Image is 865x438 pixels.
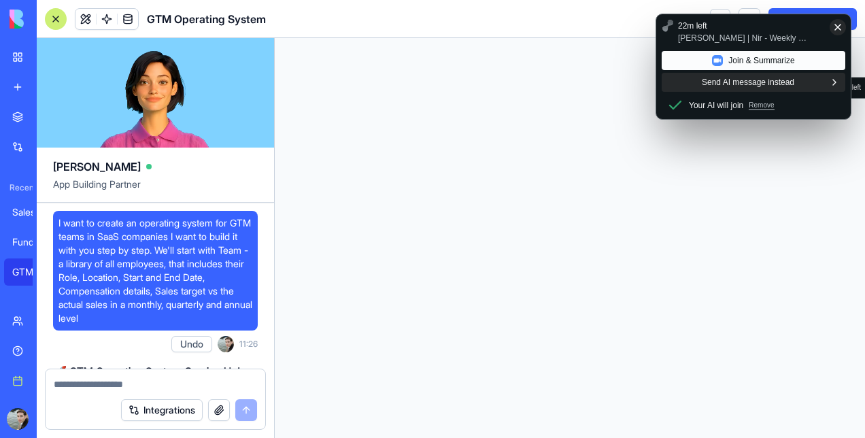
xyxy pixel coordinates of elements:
[53,158,141,175] span: [PERSON_NAME]
[678,20,707,32] p: 22m left
[53,178,258,202] span: App Building Partner
[10,10,94,29] img: logo
[662,73,845,92] button: Send AI message instead
[836,82,861,93] div: 23m left
[12,205,50,219] div: Sales Call Assistant
[4,199,58,226] a: Sales Call Assistant
[12,235,50,249] div: Fund Time Tracker
[662,51,845,70] button: Join & Summarize
[53,363,258,380] h2: 🚀 GTM Operating System Coming Up!
[702,76,794,88] p: Send AI message instead
[689,99,743,112] p: Your AI will join
[218,336,234,352] img: ACg8ocLgft2zbYhxCVX_QnRk8wGO17UHpwh9gymK_VQRDnGx1cEcXohv=s96-c
[239,339,258,350] span: 11:26
[7,408,29,430] img: ACg8ocLgft2zbYhxCVX_QnRk8wGO17UHpwh9gymK_VQRDnGx1cEcXohv=s96-c
[4,258,58,286] a: GTM Operating System
[749,101,774,110] p: Remove
[4,229,58,256] a: Fund Time Tracker
[4,182,33,193] span: Recent
[147,11,266,27] span: GTM Operating System
[728,54,794,67] p: Join & Summarize
[121,399,203,421] button: Integrations
[678,32,811,44] p: [PERSON_NAME] | Nir - Weekly Check-In
[768,8,857,30] button: Invite & Share
[171,336,212,352] button: Undo
[12,265,50,279] div: GTM Operating System
[58,216,252,325] span: I want to create an operating system for GTM teams in SaaS companies I want to build it with you ...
